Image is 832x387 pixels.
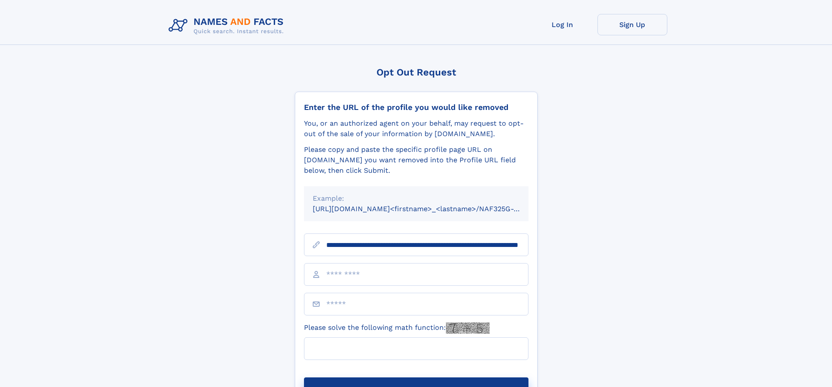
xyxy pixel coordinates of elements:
[304,322,490,334] label: Please solve the following math function:
[528,14,597,35] a: Log In
[165,14,291,38] img: Logo Names and Facts
[295,67,538,78] div: Opt Out Request
[304,118,528,139] div: You, or an authorized agent on your behalf, may request to opt-out of the sale of your informatio...
[313,193,520,204] div: Example:
[597,14,667,35] a: Sign Up
[313,205,545,213] small: [URL][DOMAIN_NAME]<firstname>_<lastname>/NAF325G-xxxxxxxx
[304,103,528,112] div: Enter the URL of the profile you would like removed
[304,144,528,176] div: Please copy and paste the specific profile page URL on [DOMAIN_NAME] you want removed into the Pr...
